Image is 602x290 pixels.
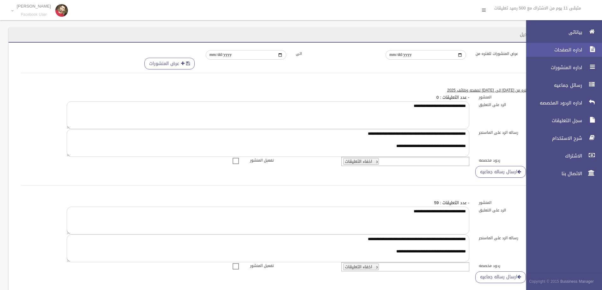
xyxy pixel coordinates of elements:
span: اداره المنشورات [521,64,584,71]
label: رساله الرد على الماسنجر [474,129,566,136]
a: اداره الصفحات [521,43,602,57]
label: المنشور [474,199,566,206]
label: ردود مخصصه [474,262,566,269]
a: سجل التعليقات [521,114,602,127]
span: اخفاء التعليقات [345,157,372,165]
label: ردود مخصصه [474,157,566,164]
a: - عدد التعليقات : 0 [436,93,469,101]
label: الرد على التعليق [474,101,566,108]
label: الرد على التعليق [474,207,566,214]
a: الاتصال بنا [521,167,602,181]
label: عرض المنشورات للفتره من [471,50,561,57]
span: رسائل جماعيه [521,82,584,88]
label: رساله الرد على الماسنجر [474,234,566,241]
a: - عدد التعليقات : 59 [434,199,469,207]
label: المنشور [474,94,566,101]
button: عرض المنشورات [144,58,195,69]
span: الاشتراك [521,153,584,159]
header: اداره المنشورات / تعديل [512,28,573,41]
a: ارسال رساله جماعيه [475,166,526,178]
a: شرح الاستخدام [521,131,602,145]
span: اداره الصفحات [521,47,584,53]
label: الى [291,50,381,57]
small: Facebook User [17,12,51,17]
label: تفعيل المنشور [245,157,337,164]
u: قائمه ب 3 منشور للفتره من [DATE] الى [DATE] لصفحه وظائف 2025 [447,87,561,94]
span: اخفاء التعليقات [345,263,372,271]
a: الاشتراك [521,149,602,163]
span: شرح الاستخدام [521,135,584,141]
span: الاتصال بنا [521,170,584,177]
span: سجل التعليقات [521,117,584,124]
strong: Bussiness Manager [560,278,594,285]
span: اداره الردود المخصصه [521,100,584,106]
span: بياناتى [521,29,584,35]
a: ارسال رساله جماعيه [475,271,526,283]
a: اداره المنشورات [521,61,602,74]
span: Copyright © 2015 [529,278,559,285]
a: بياناتى [521,25,602,39]
label: تفعيل المنشور [245,262,337,269]
a: رسائل جماعيه [521,78,602,92]
p: [PERSON_NAME] [17,4,51,9]
a: اداره الردود المخصصه [521,96,602,110]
